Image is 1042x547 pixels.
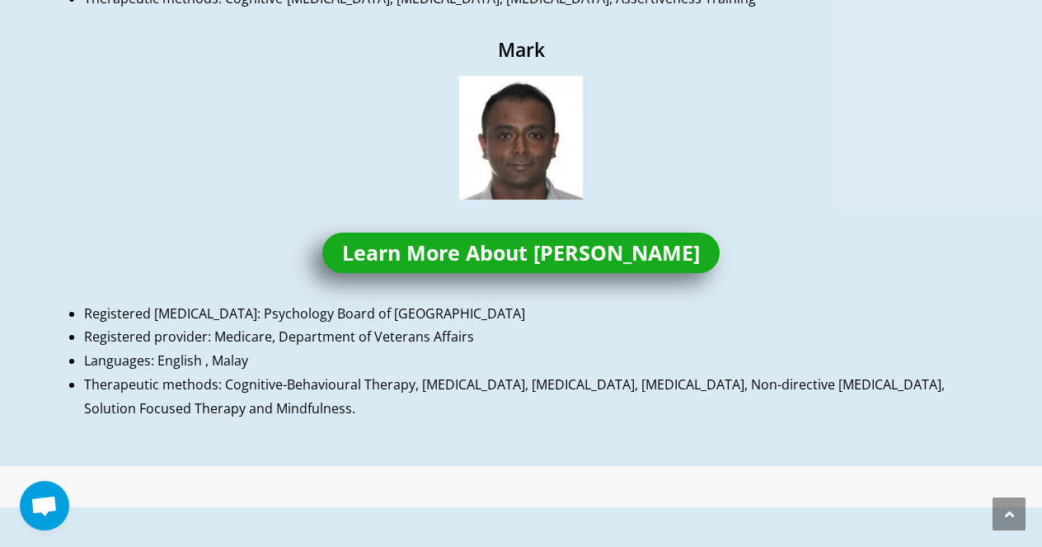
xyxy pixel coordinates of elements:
img: Psychologist - Mark Dass [459,76,583,200]
li: Registered [MEDICAL_DATA]: Psychology Board of [GEOGRAPHIC_DATA] [84,302,974,326]
span: Learn More About [PERSON_NAME] [342,243,700,263]
a: Learn More About [PERSON_NAME] [322,233,720,273]
li: Therapeutic methods: Cognitive-Behavioural Therapy, [MEDICAL_DATA], [MEDICAL_DATA], [MEDICAL_DATA... [84,373,974,421]
h1: Mark [68,40,974,59]
a: Scroll to the top of the page [993,497,1026,530]
a: Open chat [20,481,69,530]
li: Languages: English , Malay [84,349,974,373]
li: Registered provider: Medicare, Department of Veterans Affairs [84,325,974,349]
